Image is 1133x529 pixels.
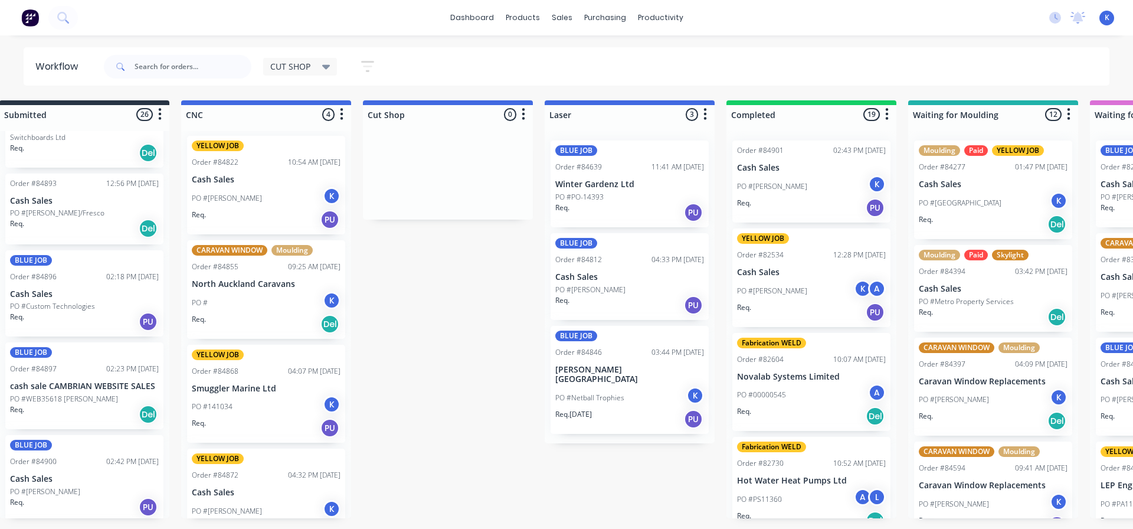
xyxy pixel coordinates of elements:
div: A [868,280,886,298]
div: productivity [632,9,689,27]
div: Order #84277 [919,162,965,172]
p: Cash Sales [192,175,340,185]
p: Winter Gardenz Ltd [555,179,704,190]
div: 12:56 PM [DATE] [106,178,159,189]
div: Del [1047,215,1066,234]
div: YELLOW JOBOrder #8486804:07 PM [DATE]Smuggler Marine LtdPO #141034KReq.PU [187,345,345,443]
p: PO #[PERSON_NAME]/Fresco [10,208,104,218]
div: K [854,280,872,298]
div: 02:23 PM [DATE] [106,364,159,374]
div: Moulding [998,342,1040,353]
p: Req. [10,143,24,154]
p: PO #PO-14393 [555,192,604,203]
div: Del [139,405,158,424]
div: Order #84594 [919,463,965,474]
div: BLUE JOB [555,145,597,156]
p: Cash Sales [10,289,159,299]
div: 03:42 PM [DATE] [1015,266,1067,277]
p: Req. [737,302,751,313]
div: 10:54 AM [DATE] [288,157,340,168]
div: BLUE JOBOrder #8490002:42 PM [DATE]Cash SalesPO #[PERSON_NAME]Req.PU [5,435,163,522]
div: K [1050,493,1067,511]
div: 04:32 PM [DATE] [288,470,340,481]
img: Factory [21,9,39,27]
div: Order #84812 [555,254,602,265]
p: PO #00000545 [737,390,786,400]
div: 11:41 AM [DATE] [651,162,704,172]
div: YELLOW JOB [192,453,244,464]
div: CARAVAN WINDOW [192,245,267,256]
div: Fabrication WELD [737,338,806,348]
div: 09:25 AM [DATE] [288,262,340,272]
div: BLUE JOB [10,255,52,266]
div: PU [866,198,885,217]
div: K [323,396,340,413]
div: Moulding [271,245,313,256]
div: Order #84639 [555,162,602,172]
div: BLUE JOB [555,331,597,341]
div: BLUE JOBOrder #8484603:44 PM [DATE][PERSON_NAME][GEOGRAPHIC_DATA]PO #Netball TrophiesKReq.[DATE]PU [551,326,709,435]
div: PU [139,312,158,331]
div: Del [1047,308,1066,326]
div: L [868,488,886,506]
div: Order #8489312:56 PM [DATE]Cash SalesPO #[PERSON_NAME]/FrescoReq.Del [5,174,163,244]
p: PO # [192,298,208,308]
div: 02:43 PM [DATE] [833,145,886,156]
p: Req. [919,515,933,526]
div: MouldingPaidSkylightOrder #8439403:42 PM [DATE]Cash SalesPO #Metro Property ServicesReq.Del [914,245,1072,332]
div: PU [684,296,703,315]
div: YELLOW JOB [192,350,244,360]
div: PU [866,303,885,322]
div: 02:18 PM [DATE] [106,272,159,282]
p: PO #PS11360 [737,494,782,505]
p: Req. [919,214,933,225]
div: Order #8490102:43 PM [DATE]Cash SalesPO #[PERSON_NAME]KReq.PU [732,141,890,223]
p: Req. [1101,203,1115,213]
div: Workflow [35,60,84,74]
p: PO #[PERSON_NAME] [919,394,989,405]
div: K [686,387,704,404]
div: 10:07 AM [DATE] [833,354,886,365]
div: A [854,488,872,506]
p: PO #[PERSON_NAME] [555,285,626,295]
p: Req. [10,218,24,229]
p: PO #Custom Technologies [10,301,95,312]
p: PO #Metro Property Services [919,296,1014,307]
span: K [1105,12,1109,23]
div: YELLOW JOB [992,145,1044,156]
div: Del [866,407,885,426]
div: CARAVAN WINDOW [919,446,994,457]
p: PO #Netball Trophies [555,393,624,403]
div: Fabrication WELD [737,442,806,452]
p: PO #[GEOGRAPHIC_DATA] [919,198,1001,208]
p: Req. [10,312,24,322]
p: Req. [10,404,24,415]
p: PO #[PERSON_NAME] [192,193,262,204]
div: 12:28 PM [DATE] [833,250,886,260]
div: BLUE JOB [555,238,597,249]
div: PU [684,410,703,429]
div: Fabrication WELDOrder #8260410:07 AM [DATE]Novalab Systems LimitedPO #00000545AReq.Del [732,333,890,432]
p: Hot Water Heat Pumps Ltd [737,476,886,486]
div: MouldingPaidYELLOW JOBOrder #8427701:47 PM [DATE]Cash SalesPO #[GEOGRAPHIC_DATA]KReq.Del [914,141,1072,239]
div: YELLOW JOB [737,233,789,244]
p: Caravan Window Replacements [919,377,1067,387]
div: K [868,175,886,193]
div: Order #84897 [10,364,57,374]
div: PU [320,210,339,229]
p: Req. [737,511,751,521]
div: Order #84901 [737,145,784,156]
div: K [323,187,340,205]
div: Order #84893 [10,178,57,189]
p: Caravan Window Replacements [919,481,1067,491]
div: Order #84872 [192,470,238,481]
div: Del [139,143,158,162]
div: PU [684,203,703,222]
p: Req. [DATE] [555,409,592,420]
div: CARAVAN WINDOWMouldingOrder #8439704:09 PM [DATE]Caravan Window ReplacementsPO #[PERSON_NAME]KReq... [914,338,1072,436]
p: Req. [919,307,933,318]
p: PO #WEB35616 [PERSON_NAME] Switchboards Ltd [10,122,159,143]
div: 10:52 AM [DATE] [833,458,886,469]
div: products [500,9,546,27]
div: 04:33 PM [DATE] [651,254,704,265]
